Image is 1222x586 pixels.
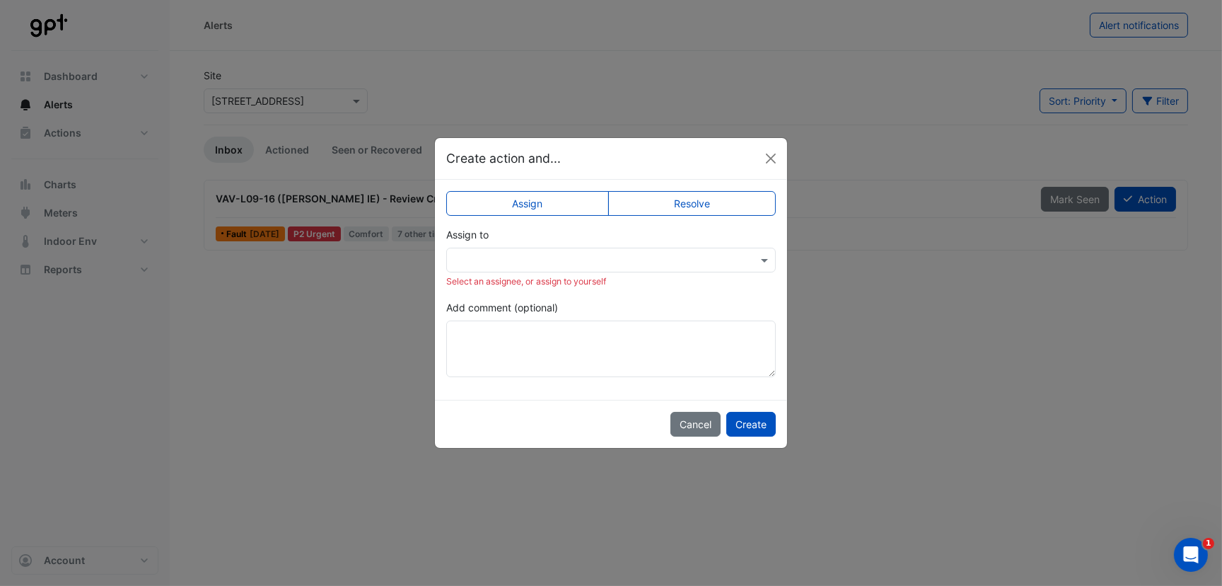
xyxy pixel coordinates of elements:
[608,191,776,216] label: Resolve
[1174,538,1208,572] iframe: Intercom live chat
[726,412,776,437] button: Create
[446,191,609,216] label: Assign
[1203,538,1214,549] span: 1
[446,300,558,315] label: Add comment (optional)
[446,149,561,168] h5: Create action and...
[446,227,489,242] label: Assign to
[670,412,721,437] button: Cancel
[446,275,776,288] div: Select an assignee, or assign to yourself
[760,148,781,169] button: Close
